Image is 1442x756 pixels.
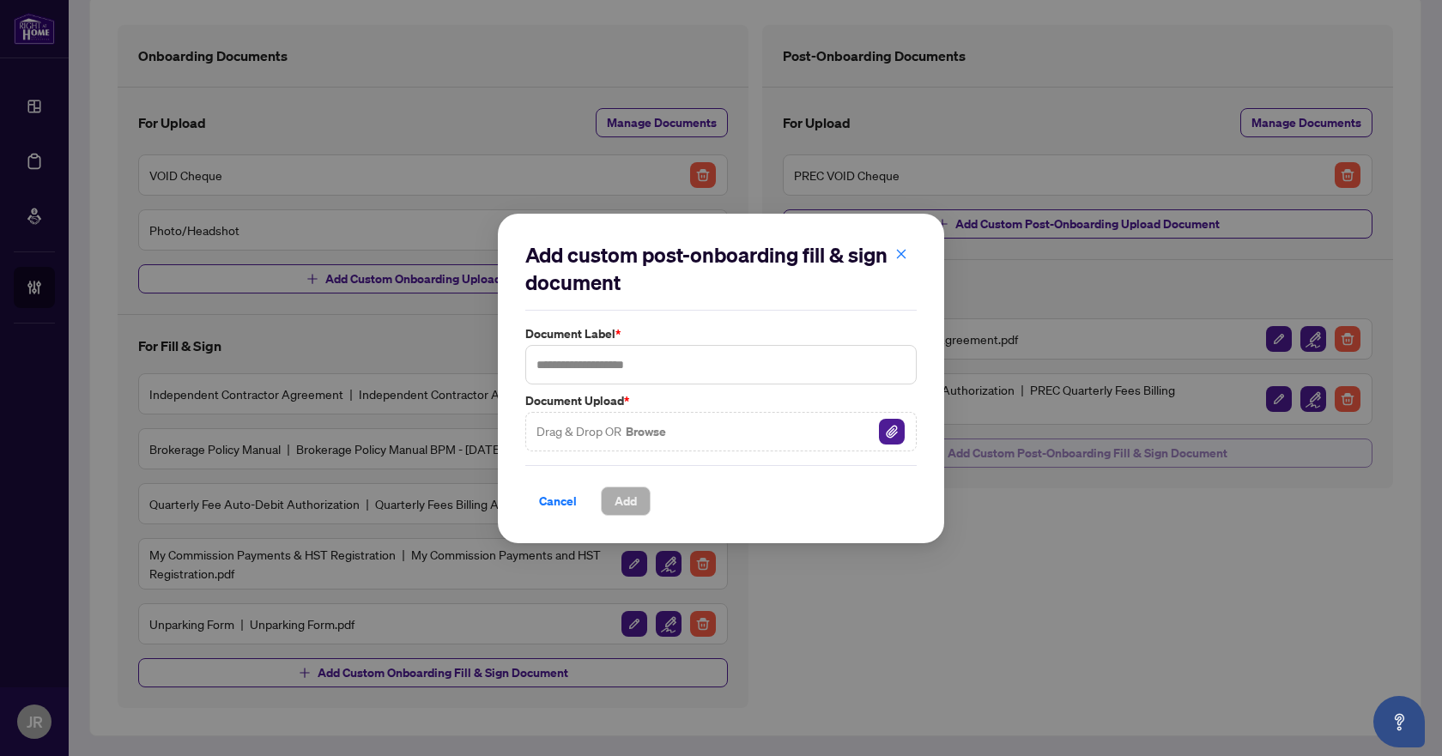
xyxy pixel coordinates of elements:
button: Browse [624,420,668,442]
label: Document Label [525,324,917,343]
span: Drag & Drop OR BrowseFile Attachement [525,411,917,451]
label: Document Upload [525,391,917,410]
button: Open asap [1373,696,1425,747]
button: Cancel [525,486,591,515]
img: File Attachement [879,418,905,444]
button: Add [601,486,651,515]
span: Cancel [539,487,577,514]
span: close [895,247,907,259]
button: File Attachement [878,417,906,445]
span: Drag & Drop OR [536,420,668,442]
h2: Add custom post-onboarding fill & sign document [525,241,917,296]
